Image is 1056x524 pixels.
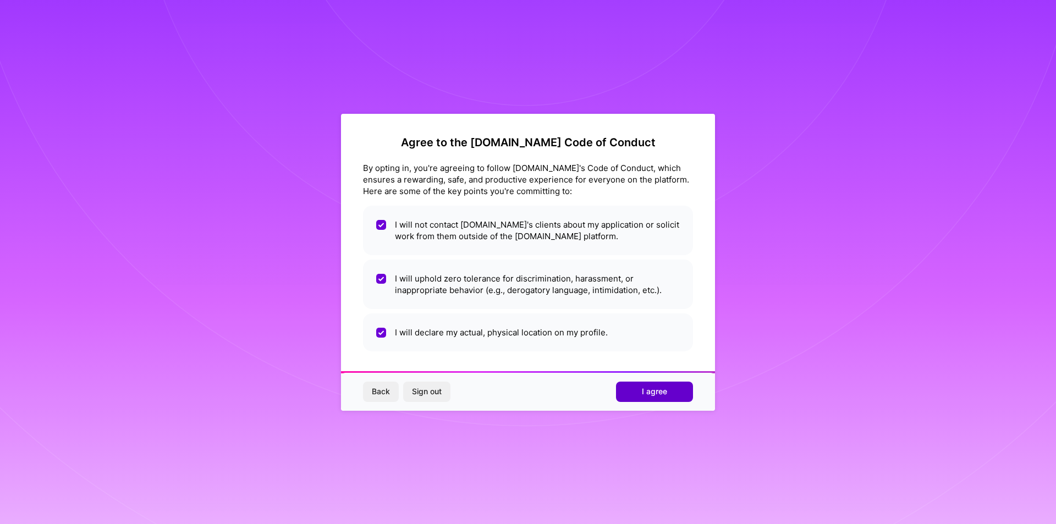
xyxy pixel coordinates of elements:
div: By opting in, you're agreeing to follow [DOMAIN_NAME]'s Code of Conduct, which ensures a rewardin... [363,162,693,197]
span: I agree [642,386,667,397]
span: Sign out [412,386,442,397]
li: I will declare my actual, physical location on my profile. [363,313,693,351]
li: I will uphold zero tolerance for discrimination, harassment, or inappropriate behavior (e.g., der... [363,260,693,309]
button: Back [363,382,399,401]
h2: Agree to the [DOMAIN_NAME] Code of Conduct [363,136,693,149]
span: Back [372,386,390,397]
li: I will not contact [DOMAIN_NAME]'s clients about my application or solicit work from them outside... [363,206,693,255]
button: I agree [616,382,693,401]
button: Sign out [403,382,450,401]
